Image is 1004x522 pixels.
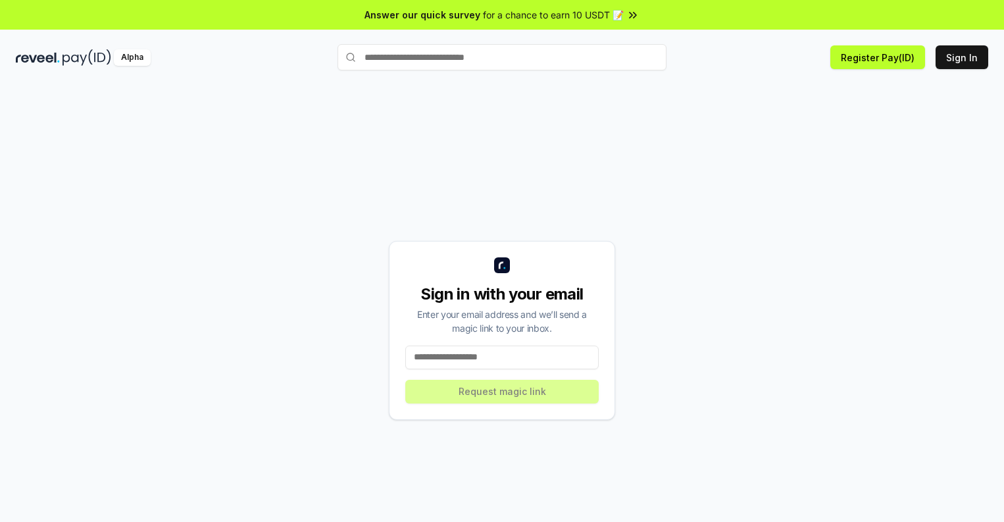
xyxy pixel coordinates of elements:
img: pay_id [63,49,111,66]
div: Enter your email address and we’ll send a magic link to your inbox. [405,307,599,335]
img: reveel_dark [16,49,60,66]
button: Sign In [936,45,988,69]
img: logo_small [494,257,510,273]
span: Answer our quick survey [364,8,480,22]
div: Sign in with your email [405,284,599,305]
span: for a chance to earn 10 USDT 📝 [483,8,624,22]
div: Alpha [114,49,151,66]
button: Register Pay(ID) [830,45,925,69]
